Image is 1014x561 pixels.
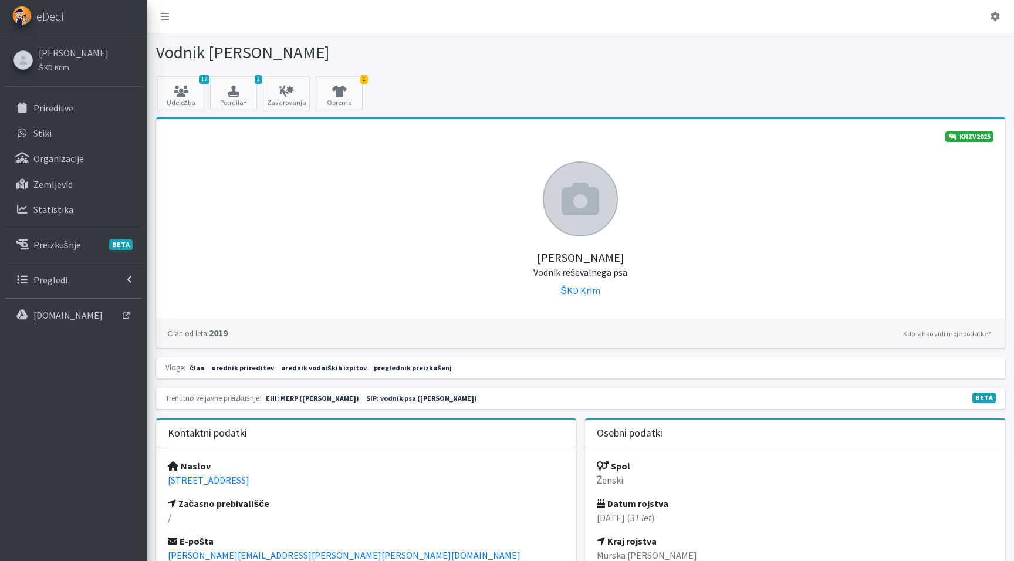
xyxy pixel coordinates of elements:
[278,363,369,373] span: urednik vodniških izpitov
[33,274,67,286] p: Pregledi
[5,173,142,196] a: Zemljevid
[39,46,109,60] a: [PERSON_NAME]
[187,363,207,373] span: član
[168,549,520,561] a: [PERSON_NAME][EMAIL_ADDRESS][PERSON_NAME][PERSON_NAME][DOMAIN_NAME]
[165,363,185,372] small: Vloge:
[199,75,209,84] span: 17
[156,42,576,63] h1: Vodnik [PERSON_NAME]
[560,285,600,296] a: ŠKD Krim
[263,76,310,111] a: Zavarovanja
[5,121,142,145] a: Stiki
[597,498,668,509] strong: Datum rojstva
[5,303,142,327] a: [DOMAIN_NAME]
[33,127,52,139] p: Stiki
[168,535,214,547] strong: E-pošta
[168,498,270,509] strong: Začasno prebivališče
[5,233,142,256] a: PreizkušnjeBETA
[168,236,993,279] h5: [PERSON_NAME]
[168,474,249,486] a: [STREET_ADDRESS]
[263,393,362,404] span: Naslednja preizkušnja: jesen 2025
[33,204,73,215] p: Statistika
[33,178,73,190] p: Zemljevid
[109,239,133,250] span: BETA
[165,393,261,403] small: Trenutno veljavne preizkušnje:
[371,363,455,373] span: preglednik preizkušenj
[360,75,368,84] span: 1
[364,393,481,404] span: Naslednja preizkušnja: pomlad 2027
[36,8,63,25] span: eDedi
[5,198,142,221] a: Statistika
[533,266,627,278] small: Vodnik reševalnega psa
[168,511,565,525] p: /
[5,268,142,292] a: Pregledi
[12,6,32,25] img: eDedi
[597,427,663,440] h3: Osebni podatki
[255,75,262,84] span: 2
[209,363,277,373] span: urednik prireditev
[597,473,993,487] p: Ženski
[33,239,81,251] p: Preizkušnje
[597,511,993,525] p: [DATE] ( )
[597,460,630,472] strong: Spol
[630,512,651,523] em: 31 let
[972,393,996,403] span: V fazi razvoja
[33,153,84,164] p: Organizacije
[900,327,993,341] a: Kdo lahko vidi moje podatke?
[33,102,73,114] p: Prireditve
[210,76,257,111] button: 2 Potrdila
[33,309,103,321] p: [DOMAIN_NAME]
[945,131,993,142] a: KNZV2025
[316,76,363,111] a: 1 Oprema
[168,327,228,339] strong: 2019
[168,427,247,440] h3: Kontaktni podatki
[157,76,204,111] a: 17 Udeležba
[39,63,69,72] small: ŠKD Krim
[168,460,211,472] strong: Naslov
[5,147,142,170] a: Organizacije
[597,535,657,547] strong: Kraj rojstva
[39,60,109,74] a: ŠKD Krim
[168,329,209,338] small: Član od leta:
[5,96,142,120] a: Prireditve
